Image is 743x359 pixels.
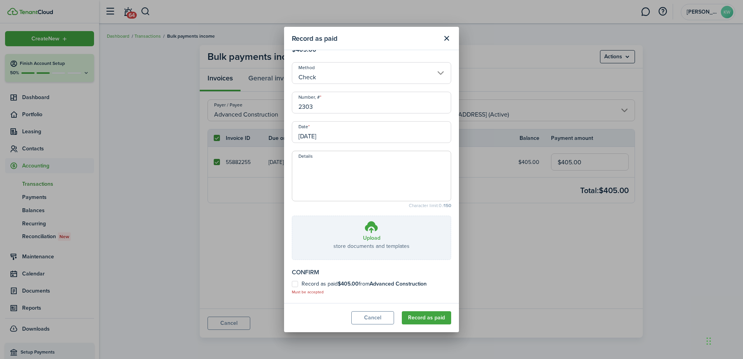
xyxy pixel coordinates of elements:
iframe: Chat Widget [704,322,743,359]
p: store documents and templates [333,242,410,250]
button: Close modal [440,32,453,45]
div: Confirm [292,268,451,277]
input: mm/dd/yyyy [292,121,451,143]
h3: Upload [363,234,380,242]
label: Record as paid from [292,281,427,287]
modal-title: Record as paid [292,31,438,46]
b: 150 [444,202,451,209]
button: Record as paid [402,311,451,324]
p: Must be accepted [292,289,324,295]
small: Character limit: 0 / [292,203,451,208]
div: Drag [706,329,711,353]
b: Advanced Construction [370,280,427,288]
b: $405.00 [338,280,359,288]
button: Cancel [351,311,394,324]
